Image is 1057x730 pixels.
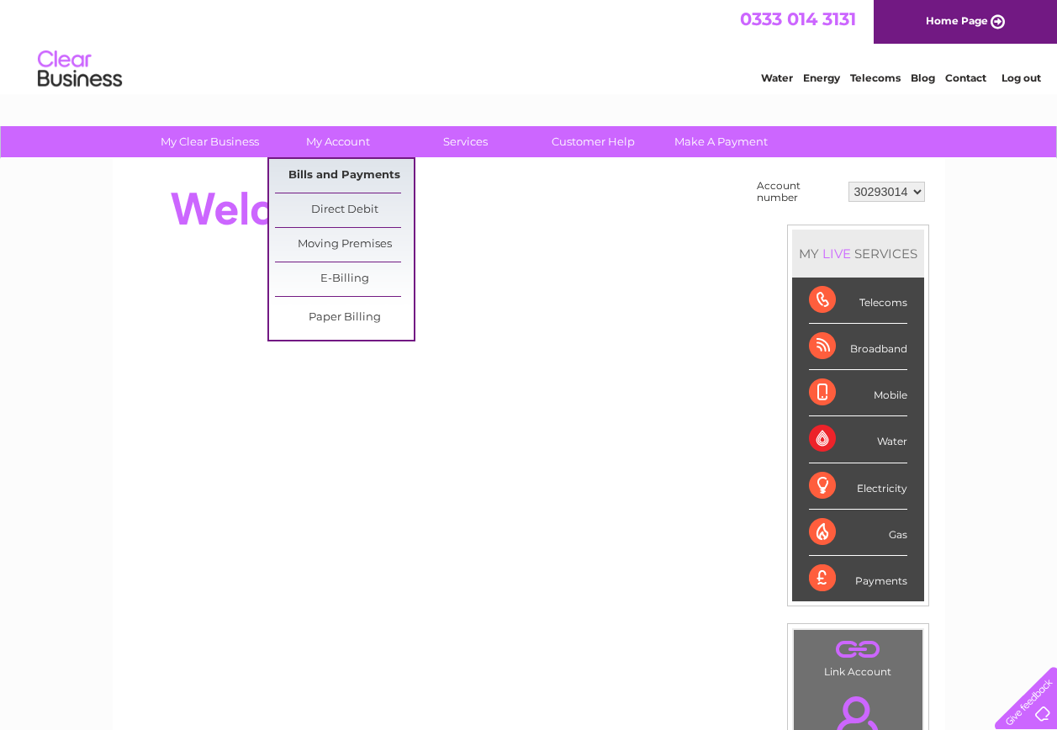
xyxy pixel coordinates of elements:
[275,159,414,193] a: Bills and Payments
[761,71,793,84] a: Water
[132,9,927,82] div: Clear Business is a trading name of Verastar Limited (registered in [GEOGRAPHIC_DATA] No. 3667643...
[809,370,907,416] div: Mobile
[819,246,854,262] div: LIVE
[911,71,935,84] a: Blog
[793,629,923,682] td: Link Account
[809,463,907,510] div: Electricity
[140,126,279,157] a: My Clear Business
[275,193,414,227] a: Direct Debit
[396,126,535,157] a: Services
[524,126,663,157] a: Customer Help
[809,510,907,556] div: Gas
[792,230,924,278] div: MY SERVICES
[275,301,414,335] a: Paper Billing
[37,44,123,95] img: logo.png
[809,278,907,324] div: Telecoms
[753,176,844,208] td: Account number
[798,634,918,664] a: .
[809,324,907,370] div: Broadband
[268,126,407,157] a: My Account
[803,71,840,84] a: Energy
[275,228,414,262] a: Moving Premises
[945,71,986,84] a: Contact
[850,71,901,84] a: Telecoms
[1002,71,1041,84] a: Log out
[275,262,414,296] a: E-Billing
[740,8,856,29] a: 0333 014 3131
[809,556,907,601] div: Payments
[652,126,790,157] a: Make A Payment
[809,416,907,463] div: Water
